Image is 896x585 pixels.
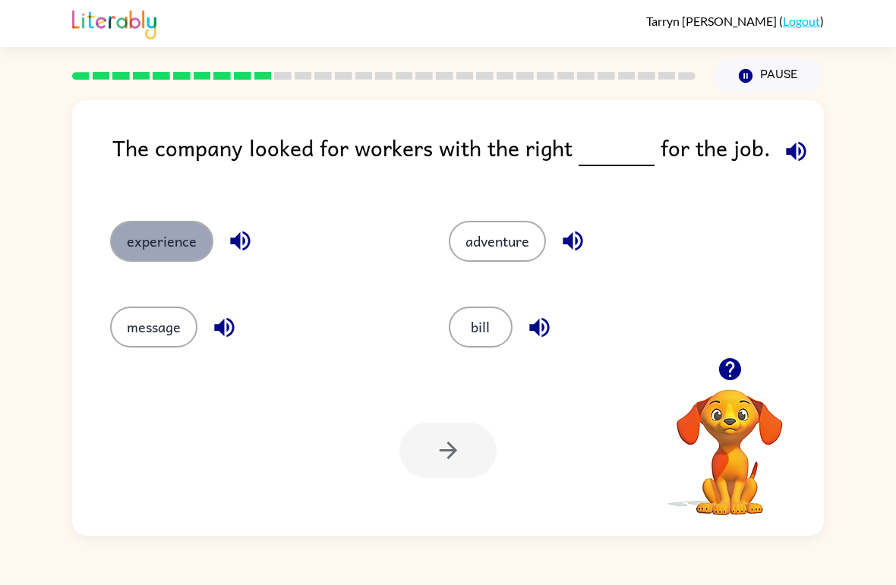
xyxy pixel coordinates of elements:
[714,58,824,93] button: Pause
[449,307,513,348] button: bill
[449,221,546,262] button: adventure
[110,221,213,262] button: experience
[110,307,197,348] button: message
[654,366,806,517] video: Your browser must support playing .mp4 files to use Literably. Please try using another browser.
[646,14,824,28] div: ( )
[112,131,824,190] div: The company looked for workers with the right for the job.
[72,6,156,39] img: Literably
[783,14,820,28] a: Logout
[646,14,779,28] span: Tarryn [PERSON_NAME]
